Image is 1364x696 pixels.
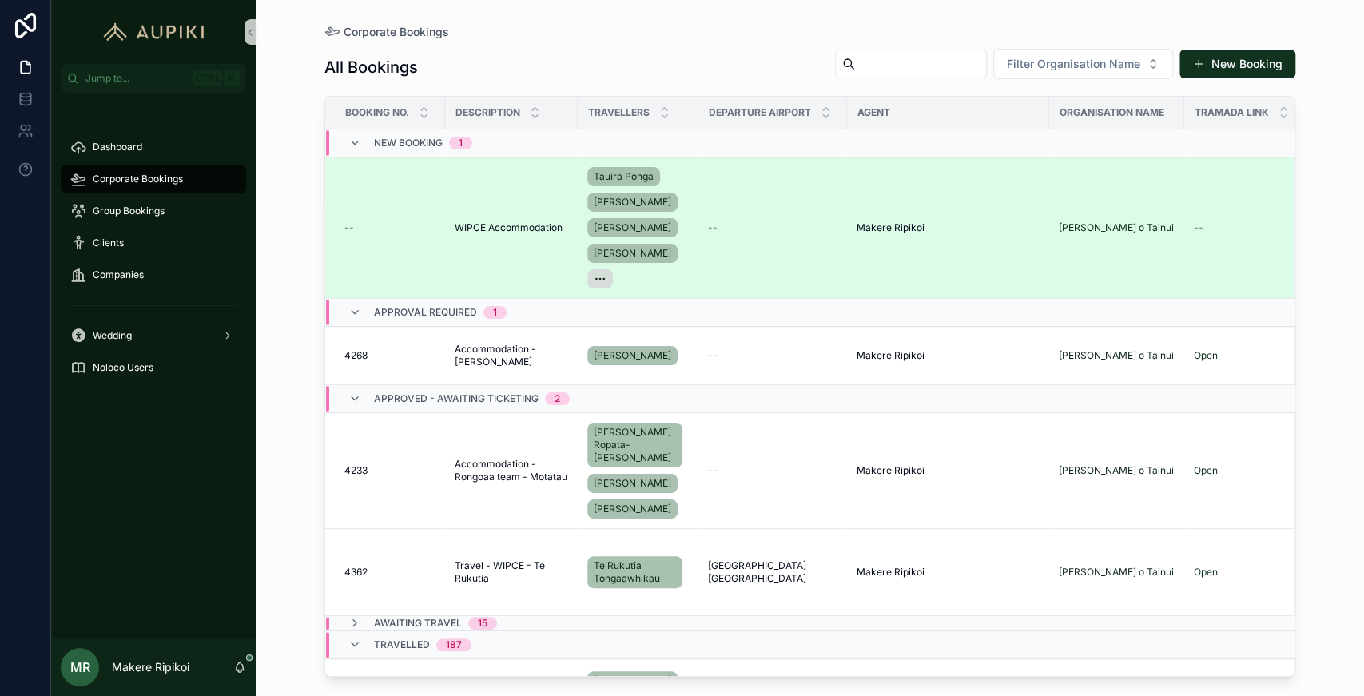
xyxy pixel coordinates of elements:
span: Symposium 2025 [455,674,534,687]
span: Group Bookings [93,205,165,217]
span: [PERSON_NAME] Ropata-[PERSON_NAME] [594,426,676,464]
span: 4268 [344,349,368,362]
span: Corporate Bookings [93,173,183,185]
a: Open [1194,566,1218,578]
a: [PERSON_NAME] [587,244,678,263]
span: K [225,72,238,85]
span: [PERSON_NAME] o Tainui [1059,349,1174,362]
a: [PERSON_NAME] Ropata-[PERSON_NAME] [587,423,682,467]
span: [PERSON_NAME] o Tainui [1059,221,1174,234]
span: Approval Required [374,306,477,319]
a: Open [1194,349,1294,362]
div: 2 [555,392,560,405]
a: Open [1194,674,1218,686]
a: [PERSON_NAME] [587,474,678,493]
a: [PERSON_NAME] [587,218,678,237]
a: Companies [61,261,246,289]
span: [PERSON_NAME] [594,477,671,490]
span: -- [708,464,718,477]
span: Noloco Users [93,361,153,374]
a: -- [708,674,837,687]
a: Open [1194,349,1218,361]
a: Te Rukutia Tongaawhikau [587,556,682,588]
a: [PERSON_NAME] [587,668,689,694]
span: [PERSON_NAME] [594,221,671,234]
span: Booking No. [345,106,409,119]
span: [PERSON_NAME] o Tainui [1059,464,1174,477]
span: 4233 [344,464,368,477]
span: Ctrl [193,70,222,86]
span: -- [344,221,354,234]
a: [PERSON_NAME] [587,193,678,212]
div: scrollable content [51,93,256,403]
a: Open [1194,674,1294,687]
span: Tauira Ponga [594,170,654,183]
span: Tramada Link [1195,106,1269,119]
a: [GEOGRAPHIC_DATA] [GEOGRAPHIC_DATA] [708,559,837,585]
span: Makere Ripikoi [857,349,925,362]
span: Filter Organisation Name [1007,56,1140,72]
a: WIPCE Accommodation [455,221,568,234]
span: Nga Puna Reo o Aotearoa [1059,674,1175,687]
span: -- [708,221,718,234]
a: [PERSON_NAME] o Tainui [1059,221,1175,234]
a: [PERSON_NAME] o Tainui [1059,566,1175,579]
a: [PERSON_NAME] [587,671,678,690]
span: Makere Ripikoi [857,221,925,234]
a: Makere Ripikoi [857,566,1040,579]
a: Te Rukutia Tongaawhikau [587,553,689,591]
a: Symposium 2025 [455,674,568,687]
a: Travel - WIPCE - Te Rukutia [455,559,568,585]
a: Noloco Users [61,353,246,382]
span: Travellers [588,106,650,119]
a: [PERSON_NAME] [587,499,678,519]
a: Accommodation - [PERSON_NAME] [455,343,568,368]
button: Jump to...CtrlK [61,64,246,93]
a: Open [1194,566,1294,579]
span: Departure Airport [709,106,811,119]
span: [PERSON_NAME] [594,349,671,362]
span: Dashboard [93,141,142,153]
span: Te Rukutia Tongaawhikau [594,559,676,585]
button: Select Button [993,49,1173,79]
a: Makere Ripikoi [857,674,1040,687]
a: [PERSON_NAME] o Tainui [1059,566,1174,579]
div: 1 [493,306,497,319]
span: Wedding [93,329,132,342]
span: Clients [93,237,124,249]
a: Accommodation - Rongoaa team - Motatau [455,458,568,483]
span: -- [1194,221,1203,234]
span: [PERSON_NAME] [594,674,671,687]
a: Tauira Ponga [587,167,660,186]
a: -- [344,221,435,234]
a: Open [1194,464,1294,477]
span: Makere Ripikoi [857,566,925,579]
span: [PERSON_NAME] [594,196,671,209]
span: Makere Ripikoi [857,674,925,687]
a: Corporate Bookings [324,24,449,40]
span: [PERSON_NAME] [594,503,671,515]
a: [PERSON_NAME] [587,343,689,368]
a: [PERSON_NAME] [587,346,678,365]
span: Agent [857,106,890,119]
button: New Booking [1179,50,1295,78]
span: 4362 [344,566,368,579]
a: -- [1194,221,1294,234]
a: Makere Ripikoi [857,221,1040,234]
div: 15 [478,617,487,630]
span: Organisation Name [1060,106,1164,119]
a: Tauira Ponga[PERSON_NAME][PERSON_NAME][PERSON_NAME] [587,164,689,292]
a: Makere Ripikoi [857,464,1040,477]
span: 1930 [344,674,366,687]
a: [PERSON_NAME] o Tainui [1059,349,1175,362]
span: -- [708,674,718,687]
span: Companies [93,268,144,281]
div: 187 [446,638,462,651]
a: Corporate Bookings [61,165,246,193]
span: MR [70,658,90,677]
p: Makere Ripikoi [112,659,189,675]
img: App logo [96,19,212,45]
